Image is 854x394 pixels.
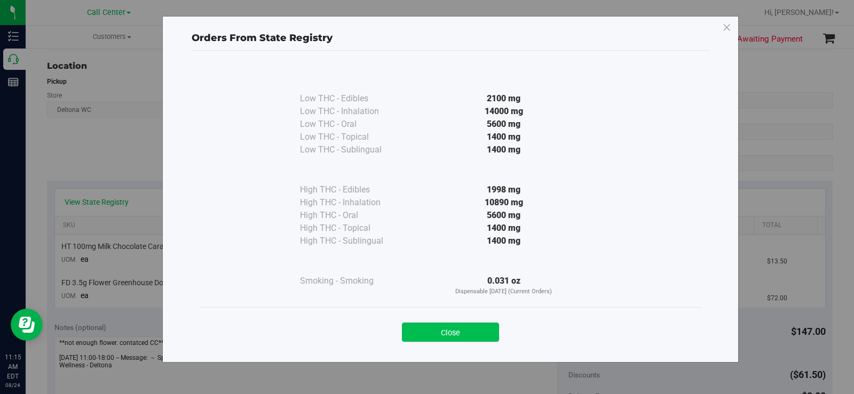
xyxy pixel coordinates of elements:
[300,235,407,247] div: High THC - Sublingual
[300,209,407,222] div: High THC - Oral
[407,196,601,209] div: 10890 mg
[300,92,407,105] div: Low THC - Edibles
[407,105,601,118] div: 14000 mg
[11,309,43,341] iframe: Resource center
[300,183,407,196] div: High THC - Edibles
[192,32,333,44] span: Orders From State Registry
[300,222,407,235] div: High THC - Topical
[407,287,601,296] p: Dispensable [DATE] (Current Orders)
[402,323,499,342] button: Close
[407,222,601,235] div: 1400 mg
[300,143,407,156] div: Low THC - Sublingual
[407,235,601,247] div: 1400 mg
[407,275,601,296] div: 0.031 oz
[407,92,601,105] div: 2100 mg
[300,105,407,118] div: Low THC - Inhalation
[407,183,601,196] div: 1998 mg
[407,209,601,222] div: 5600 mg
[300,196,407,209] div: High THC - Inhalation
[300,131,407,143] div: Low THC - Topical
[300,118,407,131] div: Low THC - Oral
[300,275,407,287] div: Smoking - Smoking
[407,143,601,156] div: 1400 mg
[407,131,601,143] div: 1400 mg
[407,118,601,131] div: 5600 mg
